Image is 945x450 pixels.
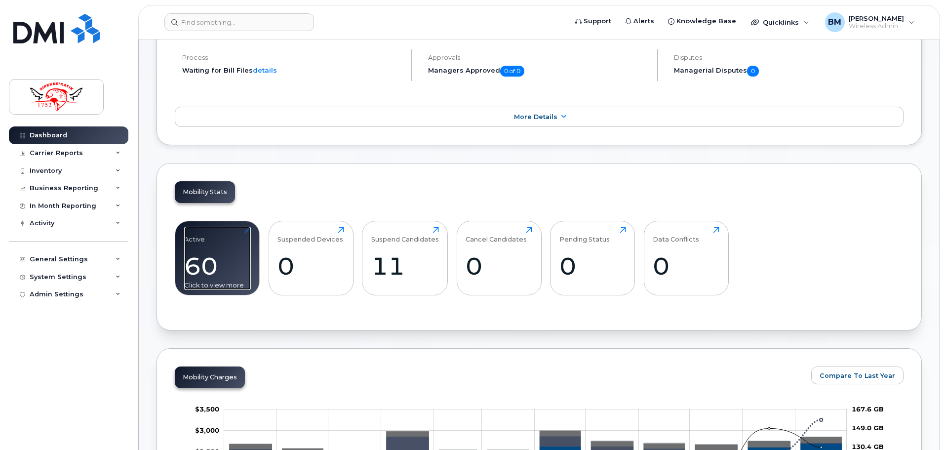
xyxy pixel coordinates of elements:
[428,66,649,77] h5: Managers Approved
[820,371,895,380] span: Compare To Last Year
[653,227,699,243] div: Data Conflicts
[618,11,661,31] a: Alerts
[514,113,557,121] span: More Details
[195,426,219,434] g: $0
[466,227,532,290] a: Cancel Candidates0
[184,281,251,290] div: Click to view more
[371,251,439,281] div: 11
[674,66,904,77] h5: Managerial Disputes
[633,16,654,26] span: Alerts
[182,66,403,75] li: Waiting for Bill Files
[559,227,610,243] div: Pending Status
[184,227,251,290] a: Active60Click to view more
[184,251,251,281] div: 60
[500,66,524,77] span: 0 of 0
[747,66,759,77] span: 0
[371,227,439,290] a: Suspend Candidates11
[674,54,904,61] h4: Disputes
[371,227,439,243] div: Suspend Candidates
[559,251,626,281] div: 0
[849,22,904,30] span: Wireless Admin
[676,16,736,26] span: Knowledge Base
[428,54,649,61] h4: Approvals
[849,14,904,22] span: [PERSON_NAME]
[818,12,921,32] div: Blair MacKinnon
[277,227,344,290] a: Suspended Devices0
[852,424,884,432] tspan: 149.0 GB
[828,16,841,28] span: BM
[277,251,344,281] div: 0
[195,405,219,413] g: $0
[568,11,618,31] a: Support
[811,367,904,384] button: Compare To Last Year
[195,405,219,413] tspan: $3,500
[253,66,277,74] a: details
[852,405,884,413] tspan: 167.6 GB
[184,227,205,243] div: Active
[763,18,799,26] span: Quicklinks
[466,227,527,243] div: Cancel Candidates
[466,251,532,281] div: 0
[653,227,719,290] a: Data Conflicts0
[584,16,611,26] span: Support
[559,227,626,290] a: Pending Status0
[195,426,219,434] tspan: $3,000
[653,251,719,281] div: 0
[661,11,743,31] a: Knowledge Base
[182,54,403,61] h4: Process
[277,227,343,243] div: Suspended Devices
[164,13,314,31] input: Find something...
[744,12,816,32] div: Quicklinks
